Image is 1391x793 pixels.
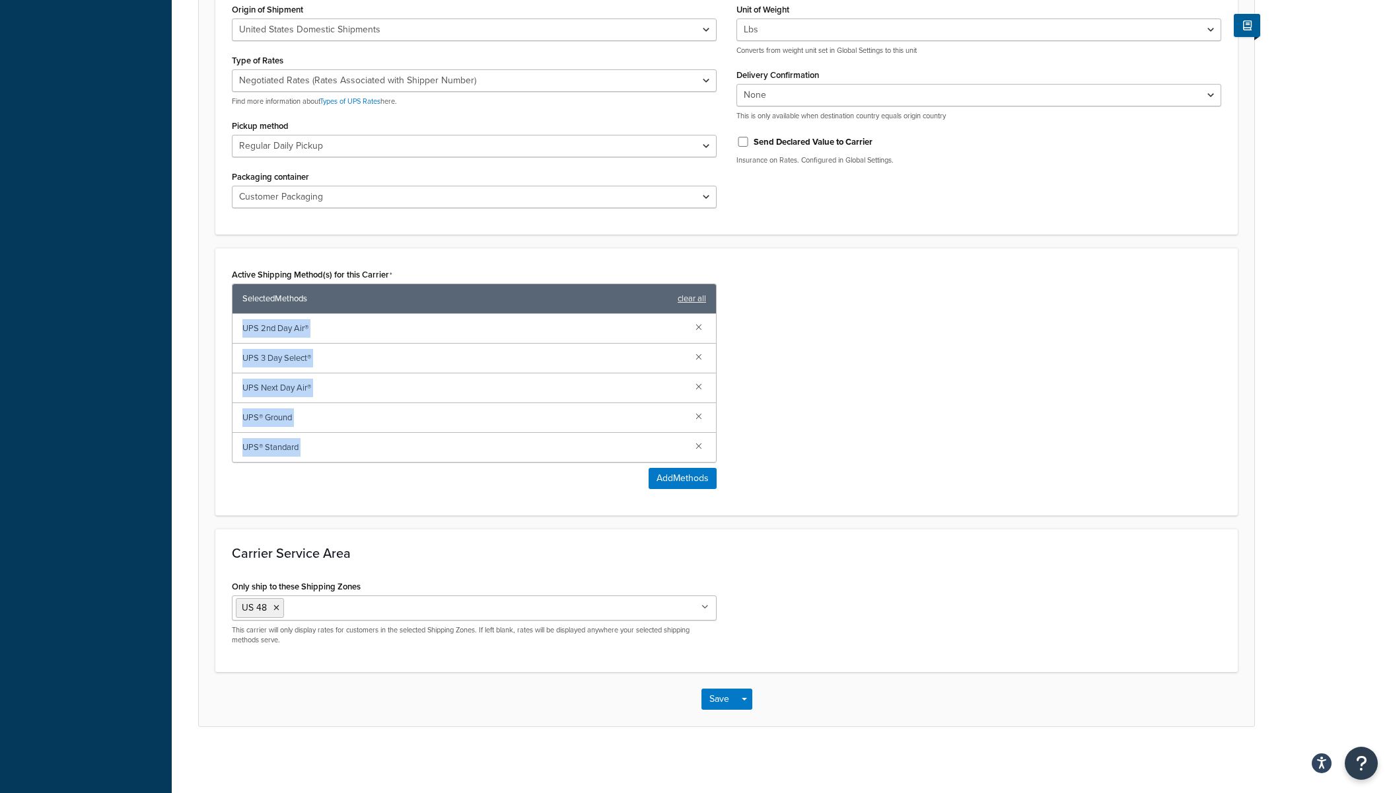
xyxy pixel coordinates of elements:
[736,70,819,80] label: Delivery Confirmation
[736,111,1221,121] p: This is only available when destination country equals origin country
[232,546,1221,560] h3: Carrier Service Area
[232,96,717,106] p: Find more information about here.
[754,136,873,148] label: Send Declared Value to Carrier
[232,56,283,65] label: Type of Rates
[232,5,303,15] label: Origin of Shipment
[1234,14,1260,37] button: Show Help Docs
[242,601,267,615] span: US 48
[649,468,717,489] button: AddMethods
[232,625,717,646] p: This carrier will only display rates for customers in the selected Shipping Zones. If left blank,...
[232,270,392,280] label: Active Shipping Method(s) for this Carrier
[242,289,671,308] span: Selected Methods
[242,408,685,427] span: UPS® Ground
[320,96,380,106] a: Types of UPS Rates
[232,582,361,591] label: Only ship to these Shipping Zones
[1345,747,1378,780] button: Open Resource Center
[678,289,706,308] a: clear all
[242,379,685,397] span: UPS Next Day Air®
[232,121,289,131] label: Pickup method
[736,155,1221,165] p: Insurance on Rates. Configured in Global Settings.
[736,5,789,15] label: Unit of Weight
[242,438,685,457] span: UPS® Standard
[701,689,737,710] button: Save
[232,172,309,182] label: Packaging container
[736,46,1221,56] p: Converts from weight unit set in Global Settings to this unit
[242,349,685,367] span: UPS 3 Day Select®
[242,319,685,338] span: UPS 2nd Day Air®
